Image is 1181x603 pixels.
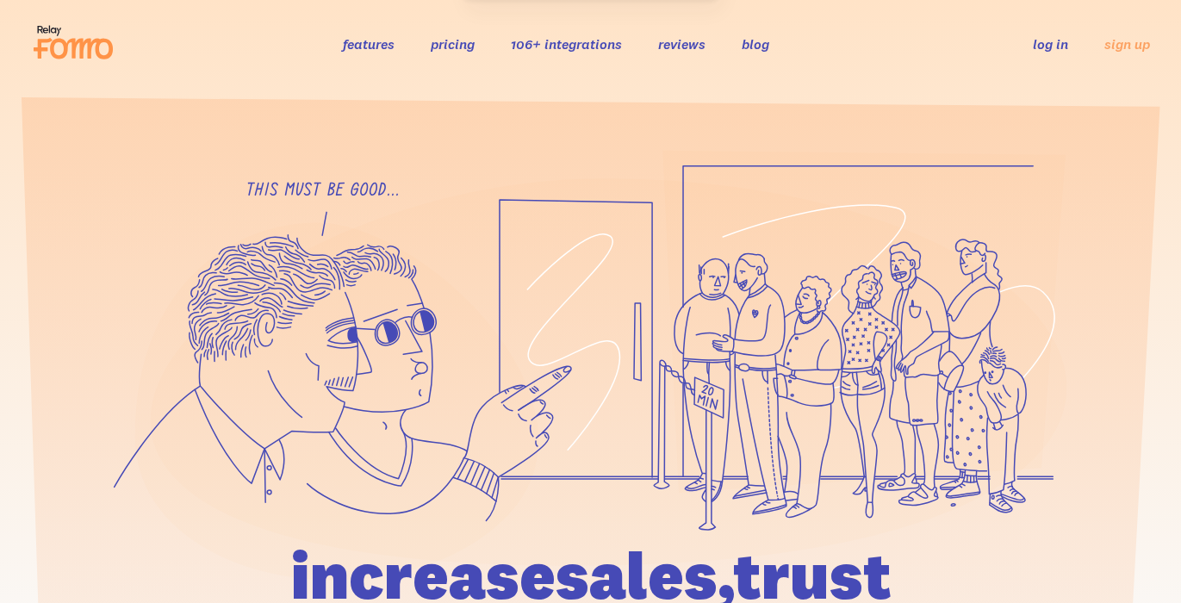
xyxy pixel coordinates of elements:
[511,35,622,53] a: 106+ integrations
[1033,35,1068,53] a: log in
[431,35,475,53] a: pricing
[658,35,705,53] a: reviews
[1104,35,1150,53] a: sign up
[742,35,769,53] a: blog
[343,35,395,53] a: features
